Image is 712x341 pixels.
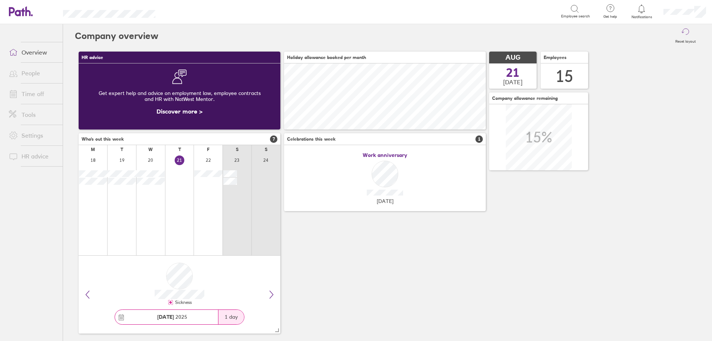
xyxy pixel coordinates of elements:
a: Time off [3,86,63,101]
div: F [207,147,210,152]
span: AUG [505,54,520,62]
div: W [148,147,153,152]
span: [DATE] [503,79,523,85]
div: T [121,147,123,152]
span: Employees [544,55,567,60]
div: Get expert help and advice on employment law, employee contracts and HR with NatWest Mentor. [85,84,274,108]
span: Work anniversary [363,152,407,158]
div: 15 [556,67,573,86]
a: Tools [3,107,63,122]
div: T [178,147,181,152]
span: Get help [598,14,622,19]
a: HR advice [3,149,63,164]
a: Notifications [630,4,654,19]
span: Employee search [561,14,590,19]
div: 1 day [218,310,244,324]
span: 1 [475,135,483,143]
div: S [236,147,238,152]
a: People [3,66,63,81]
strong: [DATE] [157,314,174,320]
div: M [91,147,95,152]
div: Sickness [174,300,192,305]
span: Notifications [630,15,654,19]
div: S [265,147,267,152]
a: Discover more > [156,108,202,115]
button: Reset layout [671,24,700,48]
label: Reset layout [671,37,700,44]
span: 2025 [157,314,187,320]
span: Holiday allowance booked per month [287,55,366,60]
a: Overview [3,45,63,60]
span: Who's out this week [82,137,124,142]
h2: Company overview [75,24,158,48]
span: 21 [506,67,520,79]
a: Settings [3,128,63,143]
span: Company allowance remaining [492,96,558,101]
span: HR advice [82,55,103,60]
span: Celebrations this week [287,137,336,142]
span: 7 [270,135,277,143]
span: [DATE] [377,198,393,204]
div: Search [175,8,194,14]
